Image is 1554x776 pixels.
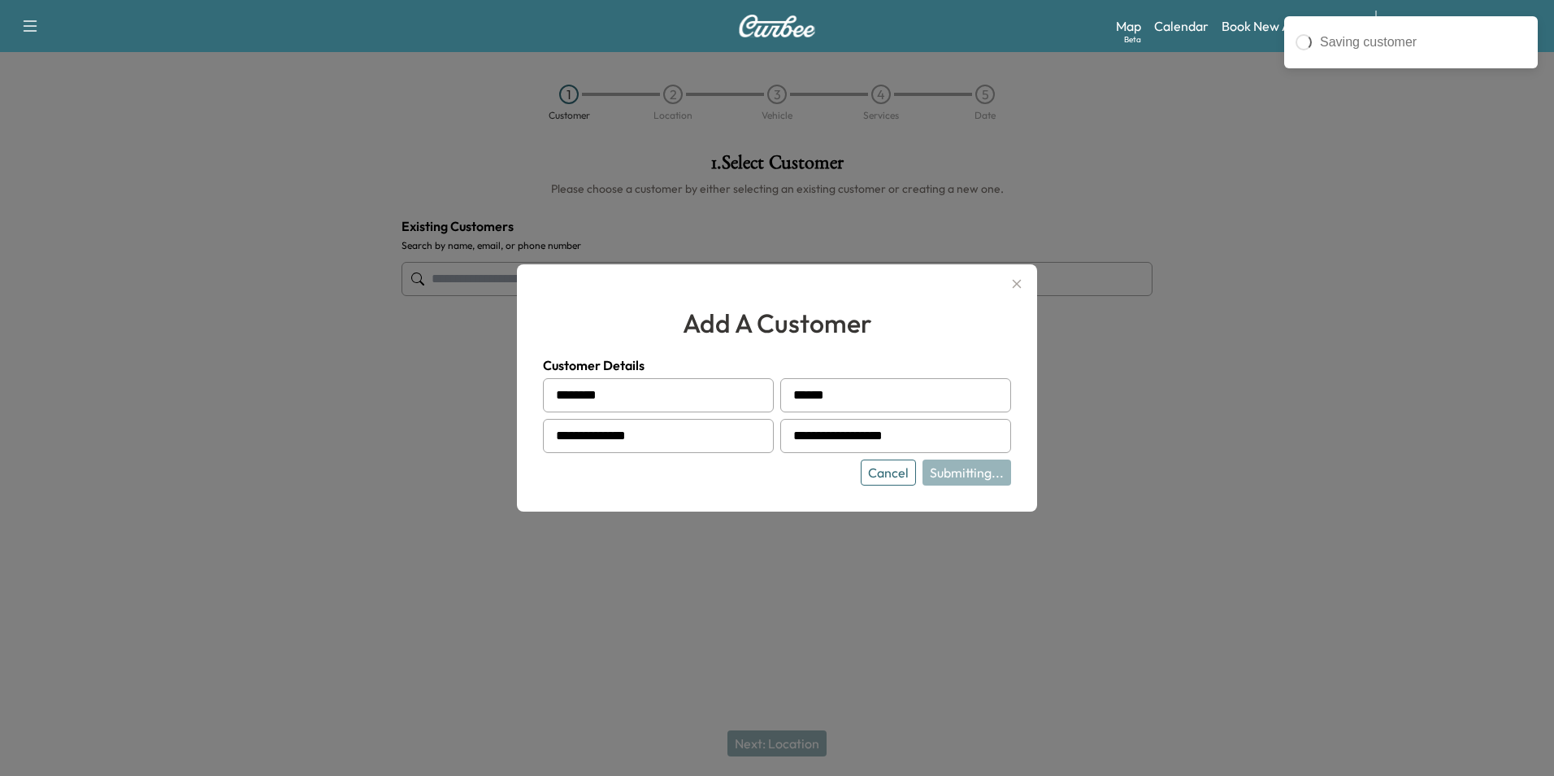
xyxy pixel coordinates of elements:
[543,303,1011,342] h2: add a customer
[543,355,1011,375] h4: Customer Details
[1116,16,1141,36] a: MapBeta
[1154,16,1209,36] a: Calendar
[861,460,916,486] button: Cancel
[1124,33,1141,46] div: Beta
[1320,33,1526,52] div: Saving customer
[738,15,816,37] img: Curbee Logo
[1222,16,1359,36] a: Book New Appointment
